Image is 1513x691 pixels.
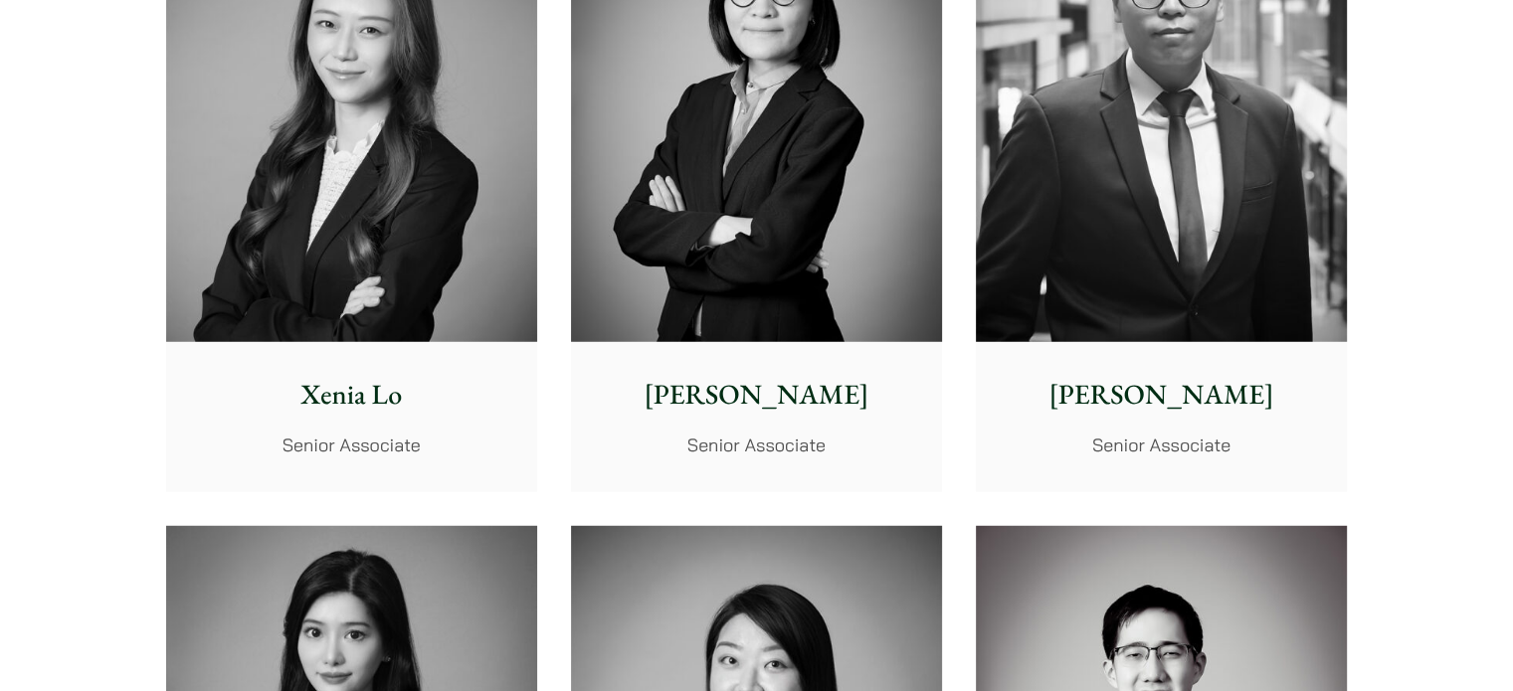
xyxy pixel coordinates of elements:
[182,374,521,416] p: Xenia Lo
[992,374,1331,416] p: [PERSON_NAME]
[992,432,1331,458] p: Senior Associate
[587,432,926,458] p: Senior Associate
[182,432,521,458] p: Senior Associate
[587,374,926,416] p: [PERSON_NAME]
